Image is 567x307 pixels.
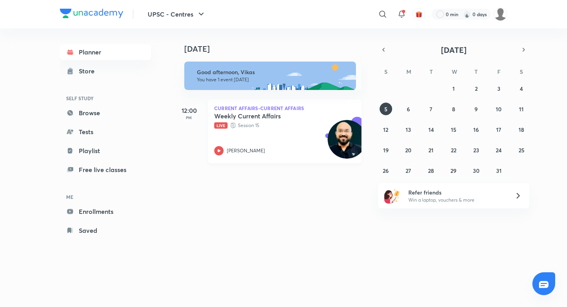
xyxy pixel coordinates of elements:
abbr: October 4, 2025 [520,85,523,92]
a: Browse [60,105,151,121]
p: Win a laptop, vouchers & more [408,197,505,204]
button: October 12, 2025 [380,123,392,136]
button: October 1, 2025 [447,82,460,95]
button: October 18, 2025 [515,123,528,136]
button: October 7, 2025 [425,103,437,115]
button: October 6, 2025 [402,103,415,115]
abbr: October 5, 2025 [384,105,387,113]
button: October 17, 2025 [493,123,505,136]
button: October 25, 2025 [515,144,528,156]
button: October 8, 2025 [447,103,460,115]
p: PM [173,115,205,120]
a: Enrollments [60,204,151,219]
abbr: October 19, 2025 [383,146,389,154]
button: [DATE] [389,44,518,55]
button: October 30, 2025 [470,164,482,177]
abbr: October 18, 2025 [519,126,524,133]
button: October 4, 2025 [515,82,528,95]
button: avatar [413,8,425,21]
p: [PERSON_NAME] [227,147,265,154]
p: Current Affairs-Current Affairs [214,106,355,110]
a: Company Logo [60,9,123,20]
abbr: October 22, 2025 [451,146,456,154]
abbr: October 6, 2025 [407,105,410,113]
abbr: Tuesday [430,68,433,75]
h6: Good afternoon, Vikas [197,69,349,76]
abbr: October 29, 2025 [450,167,456,174]
abbr: October 21, 2025 [428,146,434,154]
img: afternoon [184,62,356,90]
button: October 9, 2025 [470,103,482,115]
p: You have 1 event [DATE] [197,77,349,83]
button: October 29, 2025 [447,164,460,177]
h5: Weekly Current Affairs [214,112,312,120]
abbr: October 12, 2025 [383,126,388,133]
button: UPSC - Centres [143,6,211,22]
abbr: October 20, 2025 [405,146,411,154]
abbr: Friday [497,68,500,75]
a: Playlist [60,143,151,159]
a: Tests [60,124,151,140]
abbr: October 1, 2025 [452,85,455,92]
abbr: October 16, 2025 [473,126,479,133]
abbr: Sunday [384,68,387,75]
img: Vikas Mishra [494,7,507,21]
button: October 22, 2025 [447,144,460,156]
abbr: October 30, 2025 [473,167,480,174]
button: October 13, 2025 [402,123,415,136]
abbr: October 31, 2025 [496,167,502,174]
button: October 3, 2025 [493,82,505,95]
button: October 15, 2025 [447,123,460,136]
button: October 5, 2025 [380,103,392,115]
abbr: October 2, 2025 [475,85,478,92]
abbr: October 9, 2025 [474,105,478,113]
img: Company Logo [60,9,123,18]
h4: [DATE] [184,44,369,54]
span: [DATE] [441,45,467,55]
button: October 28, 2025 [425,164,437,177]
span: Live [214,122,228,129]
abbr: October 7, 2025 [430,105,432,113]
button: October 20, 2025 [402,144,415,156]
button: October 19, 2025 [380,144,392,156]
button: October 16, 2025 [470,123,482,136]
button: October 14, 2025 [425,123,437,136]
abbr: October 13, 2025 [406,126,411,133]
button: October 23, 2025 [470,144,482,156]
img: avatar [415,11,422,18]
img: streak [463,10,471,18]
img: referral [384,188,400,204]
abbr: October 17, 2025 [496,126,501,133]
abbr: Saturday [520,68,523,75]
button: October 2, 2025 [470,82,482,95]
button: October 26, 2025 [380,164,392,177]
abbr: October 27, 2025 [406,167,411,174]
abbr: October 25, 2025 [519,146,524,154]
a: Saved [60,223,151,238]
abbr: October 3, 2025 [497,85,500,92]
h6: SELF STUDY [60,92,151,105]
abbr: October 10, 2025 [496,105,502,113]
abbr: Wednesday [452,68,457,75]
button: October 11, 2025 [515,103,528,115]
abbr: October 8, 2025 [452,105,455,113]
abbr: October 15, 2025 [451,126,456,133]
abbr: October 14, 2025 [428,126,434,133]
button: October 10, 2025 [493,103,505,115]
button: October 31, 2025 [493,164,505,177]
a: Free live classes [60,162,151,178]
abbr: Thursday [474,68,478,75]
abbr: October 28, 2025 [428,167,434,174]
a: Planner [60,44,151,60]
h6: Refer friends [408,188,505,197]
abbr: Monday [406,68,411,75]
abbr: October 26, 2025 [383,167,389,174]
button: October 24, 2025 [493,144,505,156]
a: Store [60,63,151,79]
button: October 21, 2025 [425,144,437,156]
h6: ME [60,190,151,204]
h5: 12:00 [173,106,205,115]
div: Store [79,66,99,76]
abbr: October 11, 2025 [519,105,524,113]
button: October 27, 2025 [402,164,415,177]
